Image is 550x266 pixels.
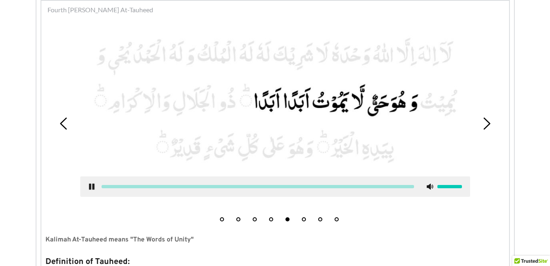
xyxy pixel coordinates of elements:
[253,217,257,221] button: 3 of 8
[335,217,339,221] button: 8 of 8
[45,236,194,244] strong: Kalimah At-Tauheed means "The Words of Unity"
[48,5,153,15] span: Fourth [PERSON_NAME] At-Tauheed
[236,217,240,221] button: 2 of 8
[302,217,306,221] button: 6 of 8
[269,217,273,221] button: 4 of 8
[318,217,322,221] button: 7 of 8
[220,217,224,221] button: 1 of 8
[285,217,290,221] button: 5 of 8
